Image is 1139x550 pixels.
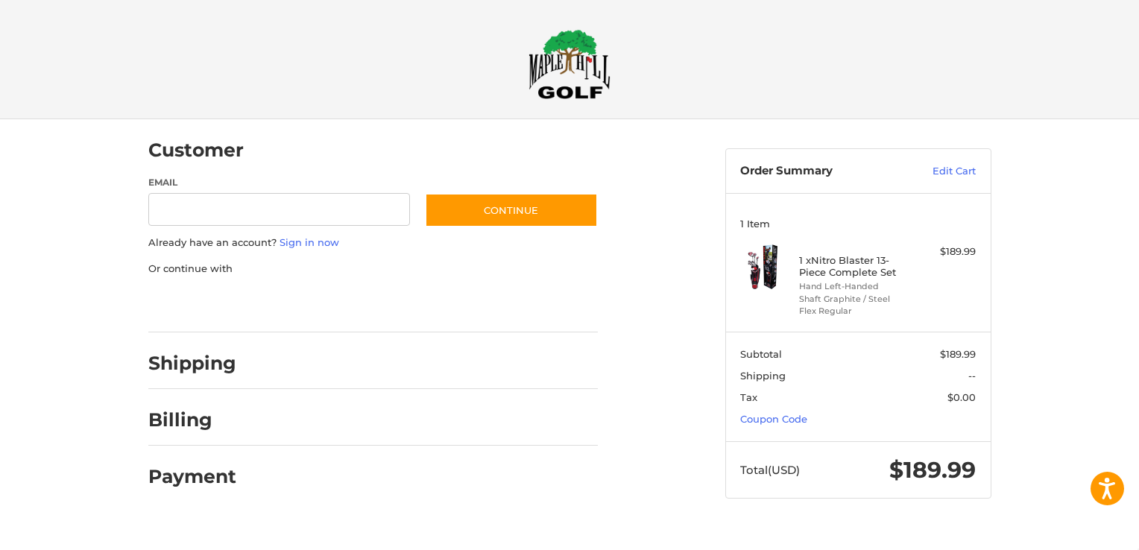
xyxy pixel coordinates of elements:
iframe: PayPal-paylater [270,291,382,317]
span: $189.99 [889,456,976,484]
span: $189.99 [940,348,976,360]
span: Total (USD) [740,463,800,477]
iframe: PayPal-venmo [396,291,508,317]
span: $0.00 [947,391,976,403]
span: Subtotal [740,348,782,360]
h3: Order Summary [740,164,900,179]
li: Shaft Graphite / Steel [799,293,913,306]
h2: Customer [148,139,244,162]
h4: 1 x Nitro Blaster 13-Piece Complete Set [799,254,913,279]
a: Edit Cart [900,164,976,179]
label: Email [148,176,411,189]
a: Sign in now [280,236,339,248]
div: $189.99 [917,244,976,259]
li: Hand Left-Handed [799,280,913,293]
iframe: PayPal-paypal [143,291,255,317]
h3: 1 Item [740,218,976,230]
span: -- [968,370,976,382]
span: Tax [740,391,757,403]
h2: Shipping [148,352,236,375]
button: Continue [425,193,598,227]
span: Shipping [740,370,786,382]
p: Already have an account? [148,236,598,250]
p: Or continue with [148,262,598,276]
h2: Payment [148,465,236,488]
a: Coupon Code [740,413,807,425]
h2: Billing [148,408,236,432]
img: Maple Hill Golf [529,29,610,99]
li: Flex Regular [799,305,913,317]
